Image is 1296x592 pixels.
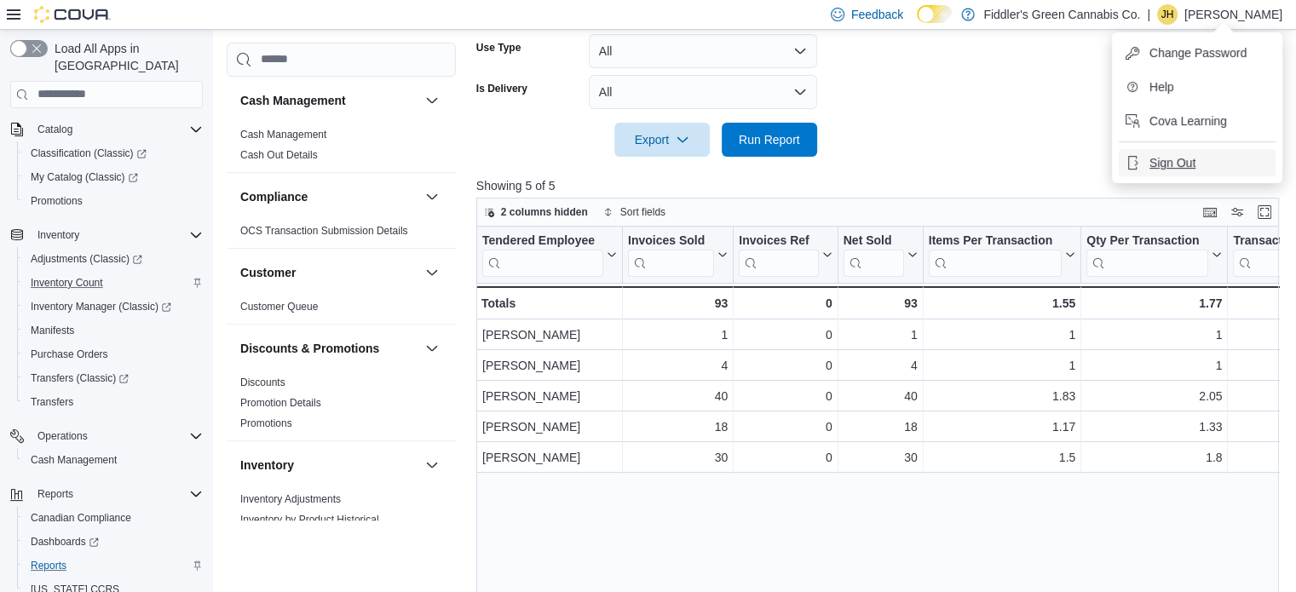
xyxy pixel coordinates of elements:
div: Net Sold [843,233,903,276]
div: Customer [227,296,456,324]
span: Catalog [31,119,203,140]
a: Canadian Compliance [24,508,138,528]
div: 18 [628,417,728,437]
div: Invoices Sold [628,233,714,276]
a: Promotions [24,191,89,211]
a: Manifests [24,320,81,341]
h3: Compliance [240,188,308,205]
div: 1.17 [929,417,1076,437]
h3: Inventory [240,457,294,474]
span: Reports [24,555,203,576]
div: 1 [929,355,1076,376]
button: Customer [240,264,418,281]
img: Cova [34,6,111,23]
div: 1 [844,325,918,345]
span: My Catalog (Classic) [31,170,138,184]
div: Invoices Sold [628,233,714,249]
span: Transfers [31,395,73,409]
div: [PERSON_NAME] [482,447,617,468]
p: Fiddler's Green Cannabis Co. [983,4,1140,25]
button: Sign Out [1119,149,1276,176]
div: 0 [739,355,832,376]
span: Cash Management [31,453,117,467]
div: Cash Management [227,124,456,172]
span: Manifests [31,324,74,337]
a: Cash Management [24,450,124,470]
button: Customer [422,262,442,283]
button: Change Password [1119,39,1276,66]
div: 0 [739,447,832,468]
div: 1.5 [929,447,1076,468]
button: Invoices Sold [628,233,728,276]
div: Net Sold [843,233,903,249]
span: Sort fields [620,205,665,219]
span: Canadian Compliance [31,511,131,525]
a: Dashboards [24,532,106,552]
span: Inventory [37,228,79,242]
span: Dashboards [24,532,203,552]
div: 30 [844,447,918,468]
a: Inventory Adjustments [240,493,341,505]
a: Inventory Manager (Classic) [17,295,210,319]
span: Classification (Classic) [31,147,147,160]
input: Dark Mode [917,5,953,23]
div: Qty Per Transaction [1086,233,1208,249]
div: 40 [628,386,728,406]
button: Transfers [17,390,210,414]
button: Operations [3,424,210,448]
span: OCS Transaction Submission Details [240,224,408,238]
span: Cova Learning [1149,112,1227,129]
span: Classification (Classic) [24,143,203,164]
span: Reports [31,559,66,572]
span: Reports [37,487,73,501]
div: 4 [844,355,918,376]
button: Cash Management [422,90,442,111]
label: Is Delivery [476,82,527,95]
a: Adjustments (Classic) [17,247,210,271]
button: Catalog [31,119,79,140]
button: All [589,34,817,68]
div: Tendered Employee [482,233,603,249]
button: Tendered Employee [482,233,617,276]
span: Inventory Manager (Classic) [31,300,171,313]
button: Compliance [240,188,418,205]
div: 1 [1086,355,1222,376]
p: [PERSON_NAME] [1184,4,1282,25]
button: Inventory [240,457,418,474]
p: | [1147,4,1150,25]
div: 30 [628,447,728,468]
div: Discounts & Promotions [227,372,456,440]
button: Reports [17,554,210,578]
button: Display options [1227,202,1247,222]
button: Export [614,123,710,157]
div: Qty Per Transaction [1086,233,1208,276]
a: Inventory Manager (Classic) [24,296,178,317]
span: Export [625,123,700,157]
button: Invoices Ref [739,233,832,276]
a: Adjustments (Classic) [24,249,149,269]
a: Inventory by Product Historical [240,514,379,526]
h3: Customer [240,264,296,281]
span: Operations [37,429,88,443]
a: Promotions [240,417,292,429]
div: 40 [844,386,918,406]
div: Compliance [227,221,456,248]
div: 1 [1086,325,1222,345]
button: Inventory [31,225,86,245]
span: Transfers [24,392,203,412]
span: Dark Mode [917,23,918,24]
a: Promotion Details [240,397,321,409]
div: 1.77 [1086,293,1222,313]
div: Items Per Transaction [928,233,1062,276]
span: Change Password [1149,44,1247,61]
button: Inventory [3,223,210,247]
a: Cash Management [240,129,326,141]
span: Transfers (Classic) [31,371,129,385]
span: Cash Management [24,450,203,470]
button: Enter fullscreen [1254,202,1275,222]
button: Canadian Compliance [17,506,210,530]
span: Promotions [31,194,83,208]
button: Purchase Orders [17,342,210,366]
a: Transfers (Classic) [24,368,135,388]
span: Reports [31,484,203,504]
